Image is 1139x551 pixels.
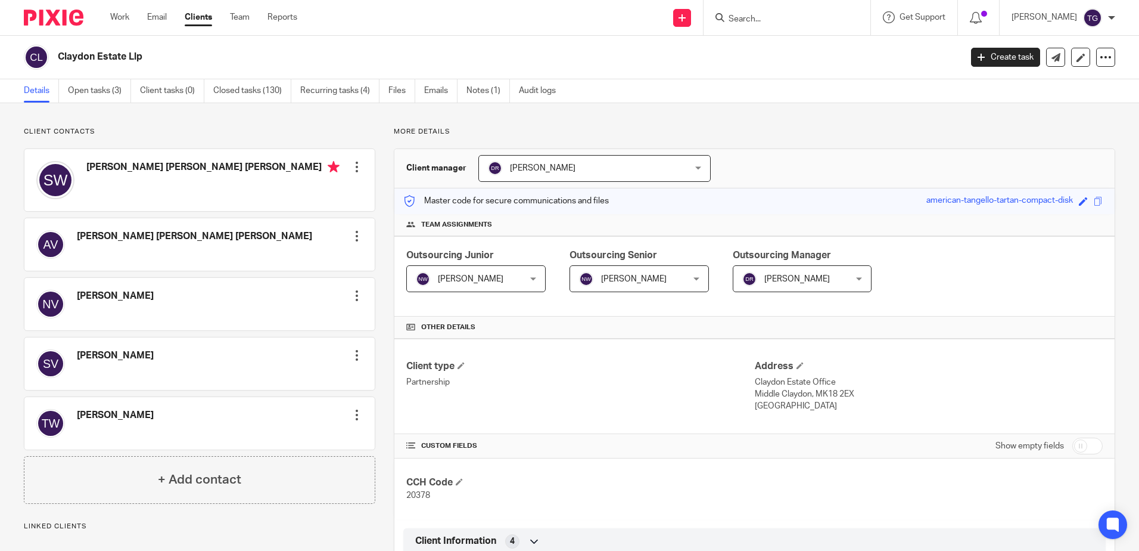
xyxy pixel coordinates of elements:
a: Details [24,79,59,103]
p: [PERSON_NAME] [1012,11,1077,23]
h3: Client manager [406,162,466,174]
img: svg%3E [36,161,74,199]
span: Client Information [415,535,496,547]
p: More details [394,127,1115,137]
img: svg%3E [36,349,65,378]
img: svg%3E [36,230,65,259]
img: svg%3E [488,161,502,175]
a: Audit logs [519,79,565,103]
p: [GEOGRAPHIC_DATA] [755,400,1103,412]
a: Clients [185,11,212,23]
span: [PERSON_NAME] [510,164,575,172]
img: svg%3E [1083,8,1102,27]
a: Work [110,11,129,23]
a: Client tasks (0) [140,79,204,103]
a: Recurring tasks (4) [300,79,379,103]
p: Master code for secure communications and files [403,195,609,207]
h4: Address [755,360,1103,373]
p: Client contacts [24,127,375,137]
span: [PERSON_NAME] [601,275,667,283]
input: Search [727,14,835,25]
img: svg%3E [579,272,593,286]
div: american-tangello-tartan-compact-disk [926,194,1073,208]
a: Team [230,11,250,23]
img: svg%3E [24,45,49,70]
span: Outsourcing Manager [733,250,831,260]
h4: [PERSON_NAME] [77,409,154,422]
h2: Claydon Estate Llp [58,51,774,63]
a: Reports [267,11,297,23]
a: Closed tasks (130) [213,79,291,103]
p: Middle Claydon, MK18 2EX [755,388,1103,400]
img: svg%3E [416,272,430,286]
span: 4 [510,535,515,547]
a: Notes (1) [466,79,510,103]
img: svg%3E [742,272,757,286]
a: Files [388,79,415,103]
img: svg%3E [36,290,65,318]
span: Get Support [900,13,945,21]
label: Show empty fields [995,440,1064,452]
span: Outsourcing Junior [406,250,494,260]
a: Create task [971,48,1040,67]
p: Claydon Estate Office [755,376,1103,388]
a: Email [147,11,167,23]
h4: CUSTOM FIELDS [406,441,754,451]
h4: + Add contact [158,470,241,489]
span: Other details [421,323,475,332]
a: Open tasks (3) [68,79,131,103]
a: Emails [424,79,458,103]
span: Outsourcing Senior [569,250,657,260]
p: Partnership [406,376,754,388]
i: Primary [328,161,340,173]
span: Team assignments [421,220,492,230]
h4: [PERSON_NAME] [77,349,154,362]
h4: Client type [406,360,754,373]
h4: [PERSON_NAME] [PERSON_NAME] [PERSON_NAME] [77,230,312,243]
span: [PERSON_NAME] [438,275,503,283]
img: svg%3E [36,409,65,438]
h4: CCH Code [406,476,754,489]
span: [PERSON_NAME] [764,275,830,283]
img: Pixie [24,10,83,26]
h4: [PERSON_NAME] [77,290,154,302]
h4: [PERSON_NAME] [PERSON_NAME] [PERSON_NAME] [86,161,340,176]
p: Linked clients [24,522,375,531]
span: 20378 [406,491,430,500]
